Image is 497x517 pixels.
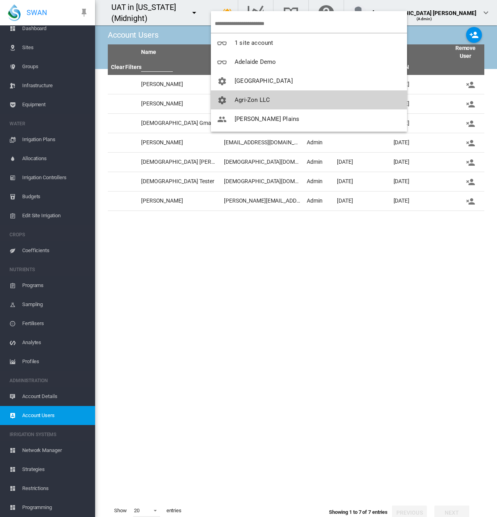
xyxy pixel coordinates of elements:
[211,128,407,147] button: You have 'Agronomist' permissions to ANZCO Canterbury
[235,77,293,84] span: [GEOGRAPHIC_DATA]
[217,57,227,67] md-icon: icon-glasses
[217,115,227,124] md-icon: icon-people
[235,115,299,123] span: [PERSON_NAME] Plains
[217,38,227,48] md-icon: icon-glasses
[211,109,407,128] button: You have 'Supervisor' permissions to Anna Plains
[211,90,407,109] button: You have 'Admin' permissions to Agri-Zon LLC
[235,96,270,103] span: Agri-Zon LLC
[235,39,273,46] span: 1 site account
[217,96,227,105] md-icon: icon-cog
[211,71,407,90] button: You have 'Admin' permissions to Adelaide High School
[235,58,276,65] span: Adelaide Demo
[211,33,407,52] button: You have 'Viewer' permissions to 1 site account
[217,77,227,86] md-icon: icon-cog
[211,52,407,71] button: You have 'Viewer' permissions to Adelaide Demo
